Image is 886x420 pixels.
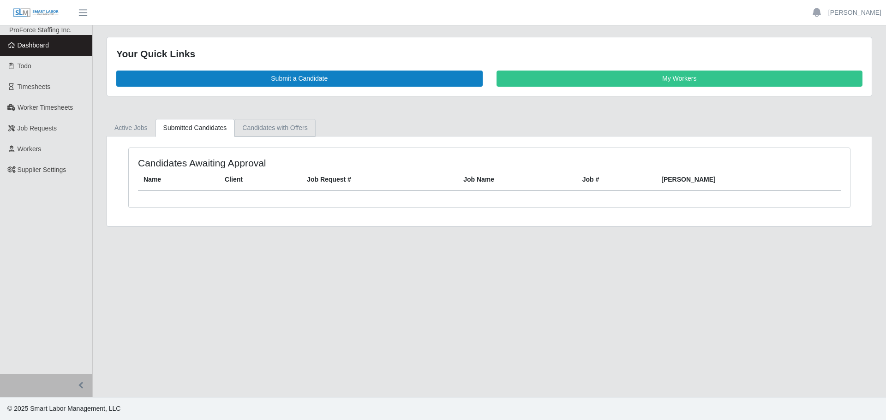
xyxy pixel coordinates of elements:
[219,169,301,190] th: Client
[156,119,235,137] a: Submitted Candidates
[18,145,42,153] span: Workers
[18,62,31,70] span: Todo
[9,26,72,34] span: ProForce Staffing Inc.
[107,119,156,137] a: Active Jobs
[116,71,483,87] a: Submit a Candidate
[828,8,881,18] a: [PERSON_NAME]
[497,71,863,87] a: My Workers
[301,169,458,190] th: Job Request #
[458,169,577,190] th: Job Name
[18,83,51,90] span: Timesheets
[577,169,656,190] th: Job #
[18,166,66,173] span: Supplier Settings
[18,104,73,111] span: Worker Timesheets
[116,47,862,61] div: Your Quick Links
[138,157,423,169] h4: Candidates Awaiting Approval
[18,41,49,49] span: Dashboard
[7,405,120,412] span: © 2025 Smart Labor Management, LLC
[234,119,315,137] a: Candidates with Offers
[656,169,841,190] th: [PERSON_NAME]
[18,124,57,132] span: Job Requests
[138,169,219,190] th: Name
[13,8,59,18] img: SLM Logo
